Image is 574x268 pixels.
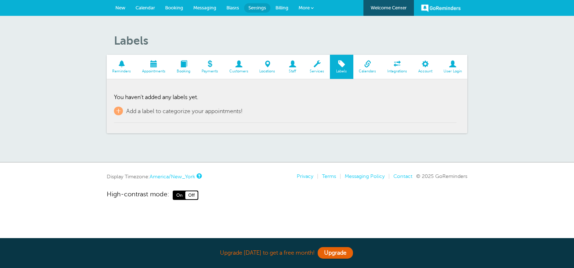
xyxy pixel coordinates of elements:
[114,34,467,48] h1: Labels
[193,5,216,10] span: Messaging
[173,191,185,199] span: On
[107,245,467,261] div: Upgrade [DATE] to get a free month!
[248,5,266,10] span: Settings
[150,174,195,179] a: America/New_York
[438,55,467,79] a: User Login
[197,174,201,178] a: This is the timezone being used to display dates and times to you on this device. Click the timez...
[257,69,277,73] span: Locations
[171,55,196,79] a: Booking
[199,69,220,73] span: Payments
[297,173,313,179] a: Privacy
[185,191,198,199] span: Off
[107,191,467,200] a: High-contrast mode: On Off
[334,69,350,73] span: Labels
[281,55,304,79] a: Staff
[353,55,382,79] a: Calendars
[254,55,281,79] a: Locations
[114,107,123,115] span: +
[137,55,171,79] a: Appointments
[114,94,456,101] p: You haven't added any labels yet.
[318,247,353,259] a: Upgrade
[284,69,301,73] span: Staff
[107,191,169,200] span: High-contrast mode:
[385,69,409,73] span: Integrations
[196,55,224,79] a: Payments
[299,5,310,10] span: More
[357,69,378,73] span: Calendars
[393,173,412,179] a: Contact
[110,69,133,73] span: Reminders
[412,55,438,79] a: Account
[416,69,434,73] span: Account
[416,173,467,179] span: © 2025 GoReminders
[126,108,243,115] span: Add a label to categorize your appointments!
[175,69,193,73] span: Booking
[308,69,326,73] span: Services
[165,5,183,10] span: Booking
[107,55,137,79] a: Reminders
[115,5,125,10] span: New
[313,173,318,179] li: |
[345,173,385,179] a: Messaging Policy
[441,69,464,73] span: User Login
[322,173,336,179] a: Terms
[114,107,243,115] a: + Add a label to categorize your appointments!
[382,55,413,79] a: Integrations
[244,3,270,13] a: Settings
[275,5,288,10] span: Billing
[136,5,155,10] span: Calendar
[140,69,168,73] span: Appointments
[385,173,390,179] li: |
[224,55,254,79] a: Customers
[227,69,250,73] span: Customers
[107,173,201,180] div: Display Timezone:
[304,55,330,79] a: Services
[336,173,341,179] li: |
[226,5,239,10] span: Blasts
